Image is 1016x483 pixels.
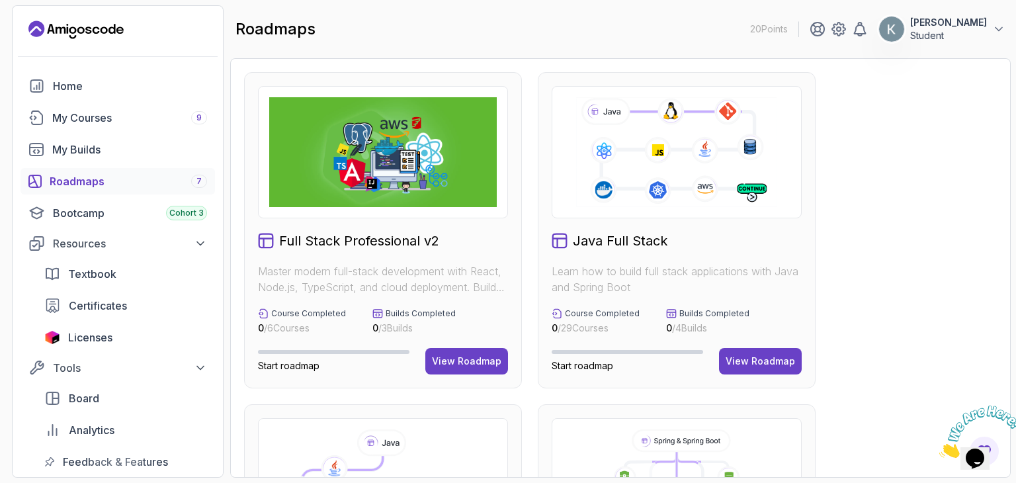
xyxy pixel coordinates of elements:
img: user profile image [879,17,904,42]
span: Feedback & Features [63,454,168,470]
p: / 6 Courses [258,322,346,335]
span: 7 [196,176,202,187]
button: user profile image[PERSON_NAME]Student [878,16,1005,42]
button: Resources [21,232,215,255]
span: 9 [196,112,202,123]
button: View Roadmap [719,348,802,374]
div: My Courses [52,110,207,126]
p: / 4 Builds [666,322,749,335]
p: / 29 Courses [552,322,640,335]
span: 0 [258,322,264,333]
span: Certificates [69,298,127,314]
div: Home [53,78,207,94]
p: 20 Points [750,22,788,36]
p: Master modern full-stack development with React, Node.js, TypeScript, and cloud deployment. Build... [258,263,508,295]
h2: Java Full Stack [573,232,667,250]
div: My Builds [52,142,207,157]
a: certificates [36,292,215,319]
a: bootcamp [21,200,215,226]
p: Course Completed [565,308,640,319]
p: Learn how to build full stack applications with Java and Spring Boot [552,263,802,295]
span: Analytics [69,422,114,438]
a: Landing page [28,19,124,40]
div: Roadmaps [50,173,207,189]
a: roadmaps [21,168,215,195]
p: [PERSON_NAME] [910,16,987,29]
p: Course Completed [271,308,346,319]
h2: Full Stack Professional v2 [279,232,439,250]
a: textbook [36,261,215,287]
span: 0 [666,322,672,333]
p: / 3 Builds [372,322,456,335]
p: Builds Completed [386,308,456,319]
div: Tools [53,360,207,376]
span: Licenses [68,329,112,345]
span: Board [69,390,99,406]
span: Textbook [68,266,116,282]
img: Chat attention grabber [5,5,87,58]
a: board [36,385,215,412]
div: View Roadmap [432,355,501,368]
span: 0 [552,322,558,333]
div: Resources [53,236,207,251]
span: Start roadmap [552,360,613,371]
span: Cohort 3 [169,208,204,218]
img: jetbrains icon [44,331,60,344]
div: Bootcamp [53,205,207,221]
p: Builds Completed [679,308,749,319]
a: courses [21,105,215,131]
button: Tools [21,356,215,380]
a: home [21,73,215,99]
img: Full Stack Professional v2 [269,97,497,207]
a: builds [21,136,215,163]
h2: roadmaps [235,19,316,40]
span: Start roadmap [258,360,319,371]
iframe: chat widget [934,400,1016,463]
a: feedback [36,449,215,475]
a: analytics [36,417,215,443]
p: Student [910,29,987,42]
button: View Roadmap [425,348,508,374]
div: View Roadmap [726,355,795,368]
a: licenses [36,324,215,351]
span: 0 [372,322,378,333]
